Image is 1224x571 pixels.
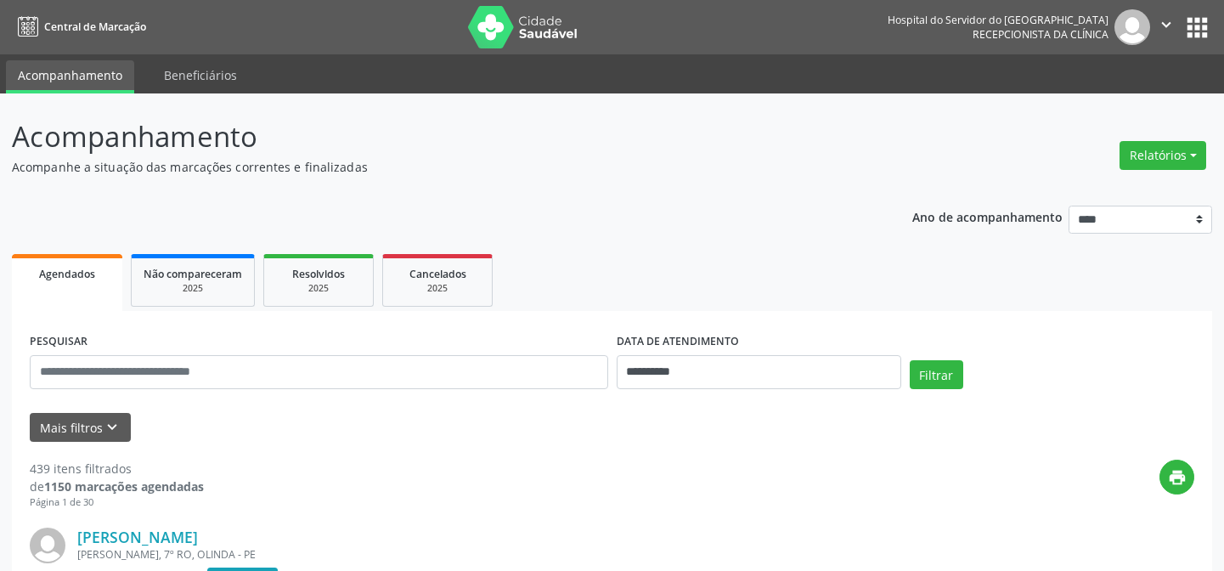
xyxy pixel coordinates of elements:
[292,267,345,281] span: Resolvidos
[1159,460,1194,495] button: print
[409,267,466,281] span: Cancelados
[910,360,963,389] button: Filtrar
[44,478,204,495] strong: 1150 marcações agendadas
[276,282,361,295] div: 2025
[1150,9,1182,45] button: 
[39,267,95,281] span: Agendados
[103,418,121,437] i: keyboard_arrow_down
[77,547,939,562] div: [PERSON_NAME], 7º RO, OLINDA - PE
[12,13,146,41] a: Central de Marcação
[6,60,134,93] a: Acompanhamento
[30,478,204,495] div: de
[30,329,87,355] label: PESQUISAR
[395,282,480,295] div: 2025
[12,158,852,176] p: Acompanhe a situação das marcações correntes e finalizadas
[973,27,1108,42] span: Recepcionista da clínica
[12,116,852,158] p: Acompanhamento
[152,60,249,90] a: Beneficiários
[30,495,204,510] div: Página 1 de 30
[1120,141,1206,170] button: Relatórios
[617,329,739,355] label: DATA DE ATENDIMENTO
[144,282,242,295] div: 2025
[1157,15,1176,34] i: 
[912,206,1063,227] p: Ano de acompanhamento
[144,267,242,281] span: Não compareceram
[44,20,146,34] span: Central de Marcação
[30,460,204,478] div: 439 itens filtrados
[1114,9,1150,45] img: img
[888,13,1108,27] div: Hospital do Servidor do [GEOGRAPHIC_DATA]
[30,413,131,443] button: Mais filtroskeyboard_arrow_down
[77,528,198,546] a: [PERSON_NAME]
[30,528,65,563] img: img
[1182,13,1212,42] button: apps
[1168,468,1187,487] i: print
